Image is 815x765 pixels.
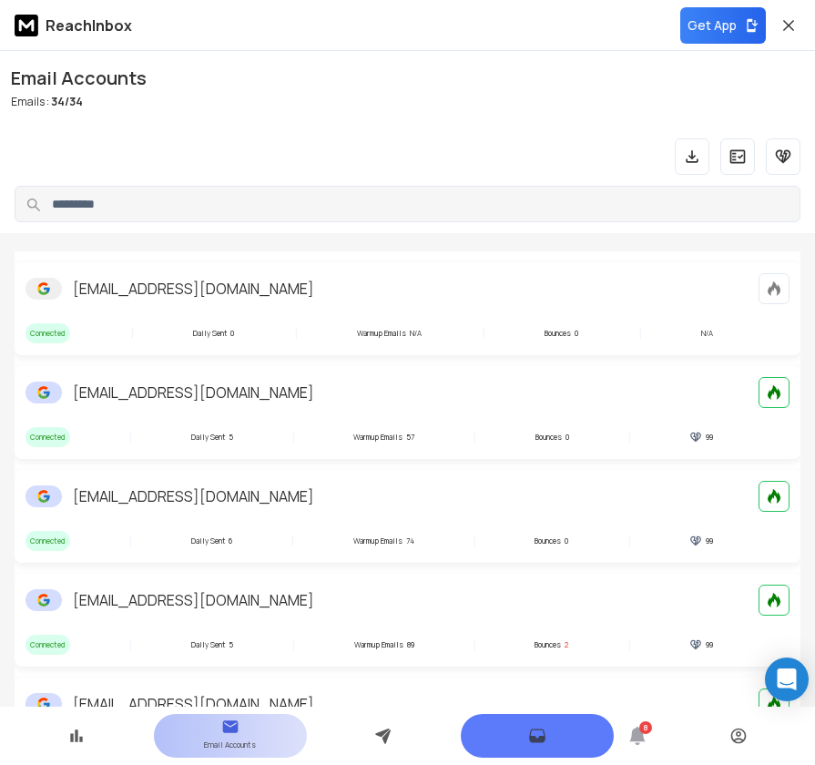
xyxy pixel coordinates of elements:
p: ReachInbox [46,15,132,36]
span: | [482,322,485,344]
p: Daily Sent [191,639,225,650]
p: [EMAIL_ADDRESS][DOMAIN_NAME] [73,693,314,715]
span: | [627,530,631,552]
span: | [130,322,134,344]
span: | [294,322,298,344]
span: | [473,634,476,656]
p: [EMAIL_ADDRESS][DOMAIN_NAME] [73,278,314,300]
span: 8 [639,721,652,734]
div: 57 [353,432,414,443]
span: | [291,634,295,656]
p: [EMAIL_ADDRESS][DOMAIN_NAME] [73,382,314,403]
div: 74 [353,535,414,546]
p: Email Accounts [204,736,256,754]
p: [EMAIL_ADDRESS][DOMAIN_NAME] [73,485,314,507]
div: 99 [689,535,713,547]
span: | [290,530,294,552]
button: Get App [680,7,766,44]
span: | [627,634,631,656]
p: Bounces [535,535,561,546]
span: | [473,530,476,552]
div: 5 [191,639,233,650]
span: | [128,426,132,448]
p: Warmup Emails [353,535,402,546]
div: 99 [689,431,713,444]
div: Open Intercom Messenger [765,658,809,701]
span: | [473,426,476,448]
p: Bounces [535,432,562,443]
span: Connected [25,427,70,447]
p: Warmup Emails [357,328,406,339]
div: 5 [191,432,233,443]
p: Warmup Emails [353,432,402,443]
span: | [128,530,132,552]
p: N/A [701,328,713,339]
p: Emails : [11,95,147,109]
span: | [291,426,295,448]
p: Bounces [545,328,571,339]
p: 0 [565,535,568,546]
span: | [627,426,631,448]
div: 89 [354,639,414,650]
div: N/A [357,328,422,339]
p: 2 [565,639,568,650]
span: Connected [25,635,70,655]
div: 0 [193,328,234,339]
span: | [638,322,642,344]
p: 0 [565,432,569,443]
p: Warmup Emails [354,639,403,650]
p: 0 [575,328,578,339]
h1: Email Accounts [11,66,147,91]
p: Daily Sent [191,432,225,443]
span: Connected [25,531,70,551]
p: Daily Sent [193,328,227,339]
span: Connected [25,323,70,343]
span: | [128,634,132,656]
div: 99 [689,638,713,651]
span: 34 / 34 [51,94,83,109]
p: [EMAIL_ADDRESS][DOMAIN_NAME] [73,589,314,611]
div: 6 [191,535,232,546]
p: Bounces [535,639,561,650]
p: Daily Sent [191,535,225,546]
